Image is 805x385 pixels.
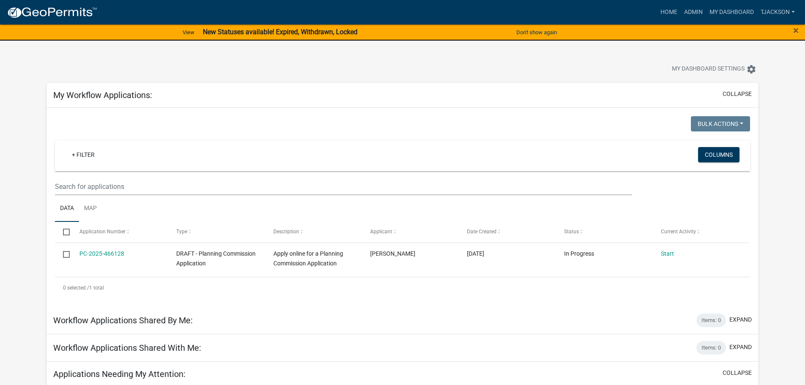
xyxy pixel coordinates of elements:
[793,25,799,35] button: Close
[757,4,798,20] a: TJackson
[176,229,187,235] span: Type
[362,222,459,242] datatable-header-cell: Applicant
[79,229,126,235] span: Application Number
[698,147,740,162] button: Columns
[53,90,152,100] h5: My Workflow Applications:
[706,4,757,20] a: My Dashboard
[55,178,632,195] input: Search for applications
[55,195,79,222] a: Data
[459,222,556,242] datatable-header-cell: Date Created
[46,108,759,307] div: collapse
[672,64,745,74] span: My Dashboard Settings
[273,250,343,267] span: Apply online for a Planning Commission Application
[63,285,89,291] span: 0 selected /
[467,229,497,235] span: Date Created
[729,343,752,352] button: expand
[696,314,726,327] div: Items: 0
[793,25,799,36] span: ×
[661,250,674,257] a: Start
[564,250,594,257] span: In Progress
[653,222,750,242] datatable-header-cell: Current Activity
[370,229,392,235] span: Applicant
[556,222,653,242] datatable-header-cell: Status
[168,222,265,242] datatable-header-cell: Type
[55,277,750,298] div: 1 total
[179,25,198,39] a: View
[53,343,201,353] h5: Workflow Applications Shared With Me:
[723,369,752,377] button: collapse
[176,250,256,267] span: DRAFT - Planning Commission Application
[273,229,299,235] span: Description
[79,250,124,257] a: PC-2025-466128
[53,369,186,379] h5: Applications Needing My Attention:
[513,25,560,39] button: Don't show again
[79,195,102,222] a: Map
[370,250,415,257] span: Tony Jackson
[564,229,579,235] span: Status
[467,250,484,257] span: 08/19/2025
[746,64,756,74] i: settings
[65,147,101,162] a: + Filter
[723,90,752,98] button: collapse
[729,315,752,324] button: expand
[681,4,706,20] a: Admin
[55,222,71,242] datatable-header-cell: Select
[657,4,681,20] a: Home
[265,222,362,242] datatable-header-cell: Description
[691,116,750,131] button: Bulk Actions
[53,315,193,325] h5: Workflow Applications Shared By Me:
[665,61,763,77] button: My Dashboard Settingssettings
[661,229,696,235] span: Current Activity
[71,222,168,242] datatable-header-cell: Application Number
[696,341,726,355] div: Items: 0
[203,28,357,36] strong: New Statuses available! Expired, Withdrawn, Locked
